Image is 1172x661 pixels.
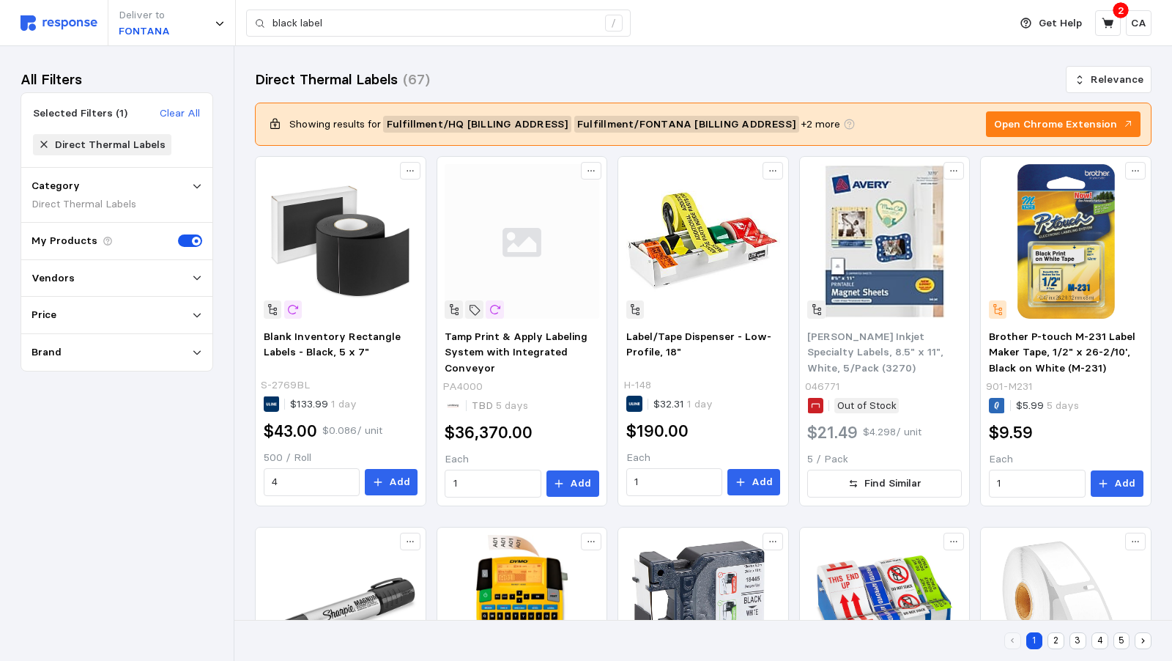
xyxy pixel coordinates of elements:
h2: $9.59 [989,421,1033,444]
p: $4.298 / unit [863,424,921,440]
input: Qty [634,469,714,495]
p: CA [1131,15,1146,32]
p: 2 [1118,2,1124,18]
button: Open Chrome Extension [986,111,1141,138]
p: Each [989,451,1143,468]
p: 5 / Pack [807,451,962,468]
p: Find Similar [864,476,921,492]
p: 500 / Roll [264,450,418,466]
button: 5 [1113,632,1130,649]
p: Vendors [31,270,75,287]
button: Find Similar [807,470,962,498]
p: $133.99 [290,396,357,413]
h2: $21.49 [807,421,858,444]
p: 046771 [805,379,840,395]
h2: $43.00 [264,420,317,443]
span: Brother P-touch M-231 Label Maker Tape, 1/2" x 26-2/10', Black on White (M-231) [989,330,1135,374]
button: 4 [1091,632,1108,649]
img: sp60874727_sc7 [807,164,962,319]
span: 5 days [1044,399,1079,412]
input: Qty [272,469,352,495]
span: + 2 more [801,117,840,133]
p: Add [389,474,410,490]
p: Deliver to [119,7,170,23]
div: Direct Thermal Labels [31,196,202,212]
p: Relevance [1091,72,1143,88]
p: Get Help [1039,15,1082,32]
div: Direct Thermal Labels [55,137,166,152]
h3: (67) [403,70,430,89]
p: Each [445,451,599,468]
p: PA4000 [442,379,483,395]
span: 5 days [493,399,528,412]
button: Clear All [159,105,201,122]
p: 901-M231 [986,379,1033,395]
img: svg%3e [445,164,599,319]
p: Brand [31,344,62,361]
input: Qty [997,470,1077,497]
span: Tamp Print & Apply Labeling System with Integrated Conveyor [445,330,587,374]
p: Price [31,307,56,323]
button: Add [1091,470,1143,497]
p: TBD [472,398,528,414]
img: S-2769BL [264,164,418,319]
p: FONTANA [119,23,170,40]
button: Get Help [1012,10,1091,37]
button: Add [727,469,780,495]
h3: Direct Thermal Labels [255,70,398,89]
p: Each [626,450,781,466]
h2: $36,370.00 [445,421,533,444]
p: H-148 [623,377,651,394]
span: Blank Inventory Rectangle Labels - Black, 5 x 7" [264,330,401,359]
img: s0491745_s7 [989,164,1143,319]
h3: All Filters [21,70,82,89]
span: 1 day [684,397,713,410]
p: Showing results for [289,117,381,133]
p: Add [752,474,773,490]
button: Relevance [1066,66,1151,94]
input: Search for a product name or SKU [272,10,597,37]
p: Out of Stock [837,398,897,414]
span: [PERSON_NAME] Inkjet Specialty Labels, 8.5" x 11", White, 5/Pack (3270) [807,330,943,374]
span: Label/Tape Dispenser - Low-Profile, 18" [626,330,771,359]
p: Clear All [160,106,200,122]
button: 2 [1047,632,1064,649]
p: Add [1114,476,1135,492]
p: My Products [31,233,97,249]
p: $5.99 [1016,398,1079,414]
span: 1 day [328,397,357,410]
button: CA [1126,10,1151,36]
img: H-148_US [626,164,781,319]
p: S-2769BL [261,377,310,394]
div: / [605,15,623,32]
button: 3 [1069,632,1086,649]
div: Selected Filters (1) [33,106,127,121]
p: $32.31 [653,396,713,413]
span: Fulfillment / FONTANA [BILLING ADDRESS] [577,117,795,132]
span: Fulfillment / HQ [BILLING ADDRESS] [387,117,568,132]
p: Category [31,178,80,194]
p: $0.086 / unit [322,423,382,439]
button: Add [546,470,599,497]
button: 1 [1026,632,1043,649]
input: Qty [453,470,533,497]
button: Add [365,469,418,495]
p: Add [570,476,591,492]
p: Open Chrome Extension [994,117,1117,133]
img: svg%3e [21,15,97,31]
h2: $190.00 [626,420,689,443]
